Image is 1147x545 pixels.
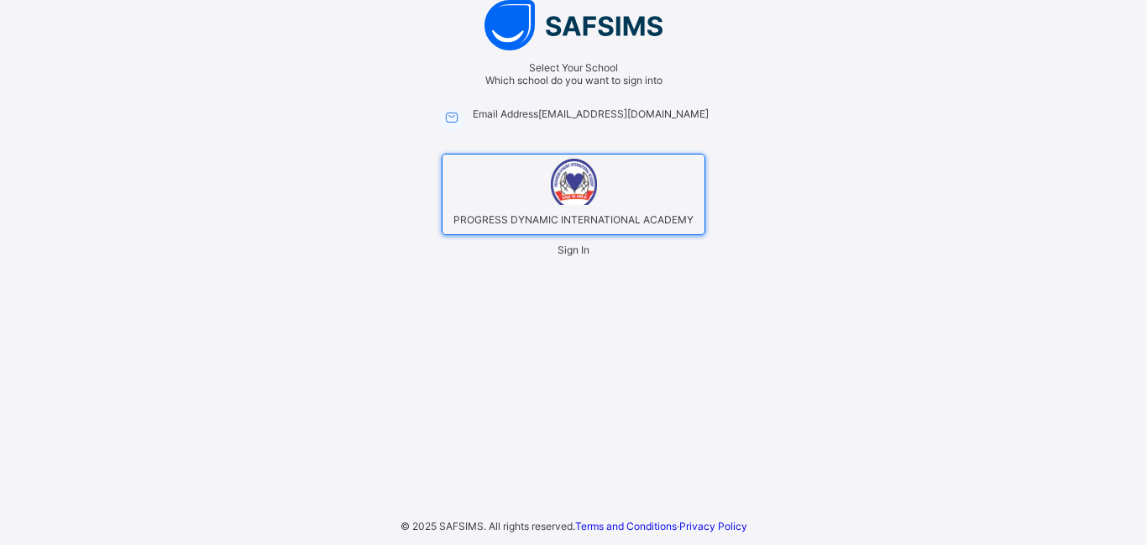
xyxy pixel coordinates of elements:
[401,520,575,532] span: © 2025 SAFSIMS. All rights reserved.
[575,520,747,532] span: ·
[551,159,597,205] img: PROGRESS DYNAMIC INTERNATIONAL ACADEMY
[538,107,709,120] span: [EMAIL_ADDRESS][DOMAIN_NAME]
[575,520,677,532] a: Terms and Conditions
[679,520,747,532] a: Privacy Policy
[322,74,825,86] span: Which school do you want to sign into
[529,61,618,74] span: Select Your School
[473,107,538,120] span: Email Address
[558,244,589,256] span: Sign In
[449,209,698,230] span: PROGRESS DYNAMIC INTERNATIONAL ACADEMY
